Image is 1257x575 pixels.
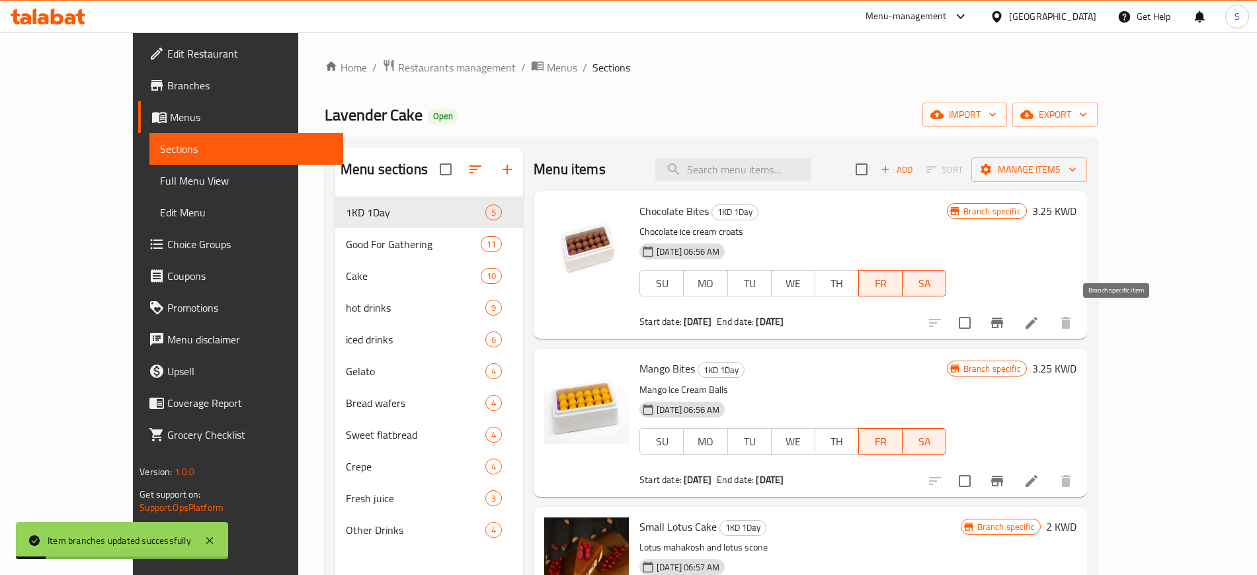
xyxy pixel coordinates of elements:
[717,313,754,330] span: End date:
[815,428,859,455] button: TH
[922,103,1007,127] button: import
[903,428,946,455] button: SA
[138,101,343,133] a: Menus
[335,197,523,228] div: 1KD 1Day5
[138,38,343,69] a: Edit Restaurant
[485,300,502,316] div: items
[346,363,485,379] span: Gelato
[639,224,946,240] p: Chocolate ice cream croats
[639,539,960,556] p: Lotus mahakosh and lotus scone
[160,141,332,157] span: Sections
[756,471,784,488] b: [DATE]
[138,228,343,260] a: Choice Groups
[683,428,727,455] button: MO
[639,382,946,398] p: Mango Ice Cream Balls
[346,522,485,538] span: Other Drinks
[951,309,979,337] span: Select to update
[486,333,501,346] span: 6
[138,260,343,292] a: Coupons
[335,451,523,482] div: Crepe4
[698,362,745,378] div: 1KD 1Day
[335,228,523,260] div: Good For Gathering11
[875,159,918,180] button: Add
[639,428,684,455] button: SU
[866,9,947,24] div: Menu-management
[486,365,501,378] span: 4
[325,60,367,75] a: Home
[717,471,754,488] span: End date:
[1024,315,1039,331] a: Edit menu item
[486,397,501,410] span: 4
[167,268,332,284] span: Coupons
[160,204,332,220] span: Edit Menu
[639,517,717,537] span: Small Lotus Cake
[346,490,485,506] span: Fresh juice
[325,100,423,130] span: Lavender Cake
[777,432,810,451] span: WE
[341,159,428,179] h2: Menu sections
[689,432,722,451] span: MO
[460,154,491,185] span: Sort sections
[951,467,979,495] span: Select to update
[486,492,501,505] span: 3
[727,270,772,296] button: TU
[771,428,815,455] button: WE
[140,486,200,503] span: Get support on:
[372,60,377,75] li: /
[918,159,971,180] span: Select section first
[684,471,711,488] b: [DATE]
[848,155,875,183] span: Select section
[933,107,996,123] span: import
[481,270,501,283] span: 10
[167,395,332,411] span: Coverage Report
[481,268,502,284] div: items
[711,204,758,220] div: 1KD 1Day
[485,427,502,443] div: items
[908,432,941,451] span: SA
[149,133,343,165] a: Sections
[167,46,332,62] span: Edit Restaurant
[720,520,766,535] span: 1KD 1Day
[756,313,784,330] b: [DATE]
[1012,103,1098,127] button: export
[149,165,343,197] a: Full Menu View
[815,270,859,296] button: TH
[485,332,502,347] div: items
[138,69,343,101] a: Branches
[382,59,516,76] a: Restaurants management
[138,419,343,451] a: Grocery Checklist
[858,270,903,296] button: FR
[645,274,678,293] span: SU
[486,524,501,537] span: 4
[583,60,587,75] li: /
[346,204,485,220] span: 1KD 1Day
[346,236,481,252] span: Good For Gathering
[531,59,577,76] a: Menus
[346,395,485,411] span: Bread wafers
[864,274,897,293] span: FR
[346,332,485,347] div: iced drinks
[1050,465,1082,497] button: delete
[1235,9,1240,24] span: S
[858,428,903,455] button: FR
[346,427,485,443] span: Sweet flatbread
[346,268,481,284] span: Cake
[639,471,682,488] span: Start date:
[485,363,502,379] div: items
[428,109,458,124] div: Open
[651,245,725,258] span: [DATE] 06:56 AM
[48,533,191,548] div: Item branches updated successfully
[167,332,332,347] span: Menu disclaimer
[544,202,629,287] img: Chocolate Bites
[651,561,725,574] span: [DATE] 06:57 AM
[140,499,223,516] a: Support.OpsPlatform
[481,236,502,252] div: items
[138,292,343,324] a: Promotions
[639,201,709,221] span: Chocolate Bites
[683,270,727,296] button: MO
[534,159,606,179] h2: Menu items
[346,459,485,474] span: Crepe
